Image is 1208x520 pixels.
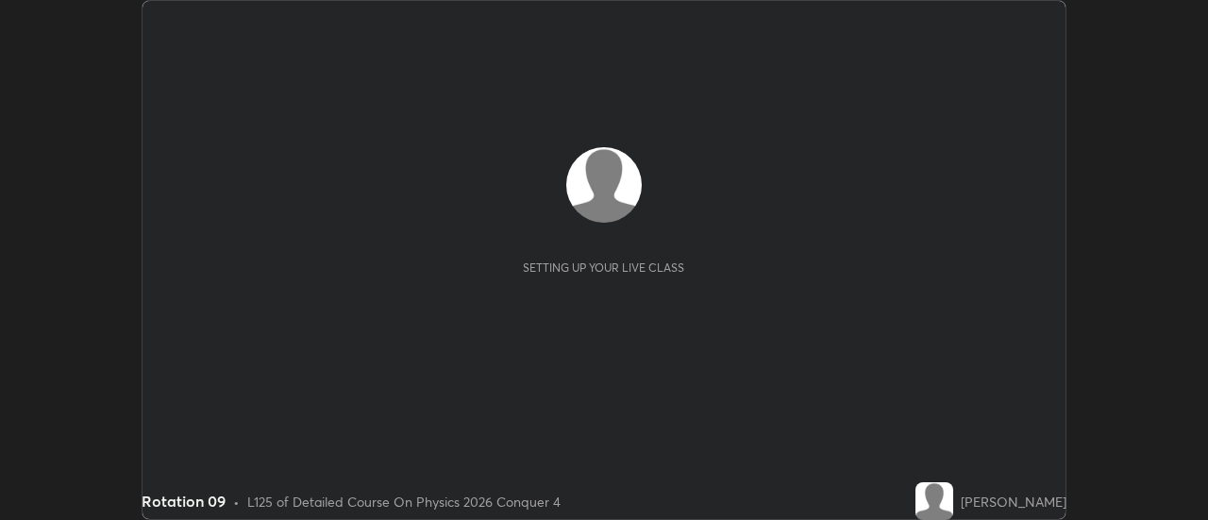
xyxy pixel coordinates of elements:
div: Rotation 09 [142,490,226,512]
div: • [233,492,240,512]
div: Setting up your live class [523,260,684,275]
div: [PERSON_NAME] [961,492,1066,512]
img: default.png [566,147,642,223]
img: default.png [915,482,953,520]
div: L125 of Detailed Course On Physics 2026 Conquer 4 [247,492,561,512]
